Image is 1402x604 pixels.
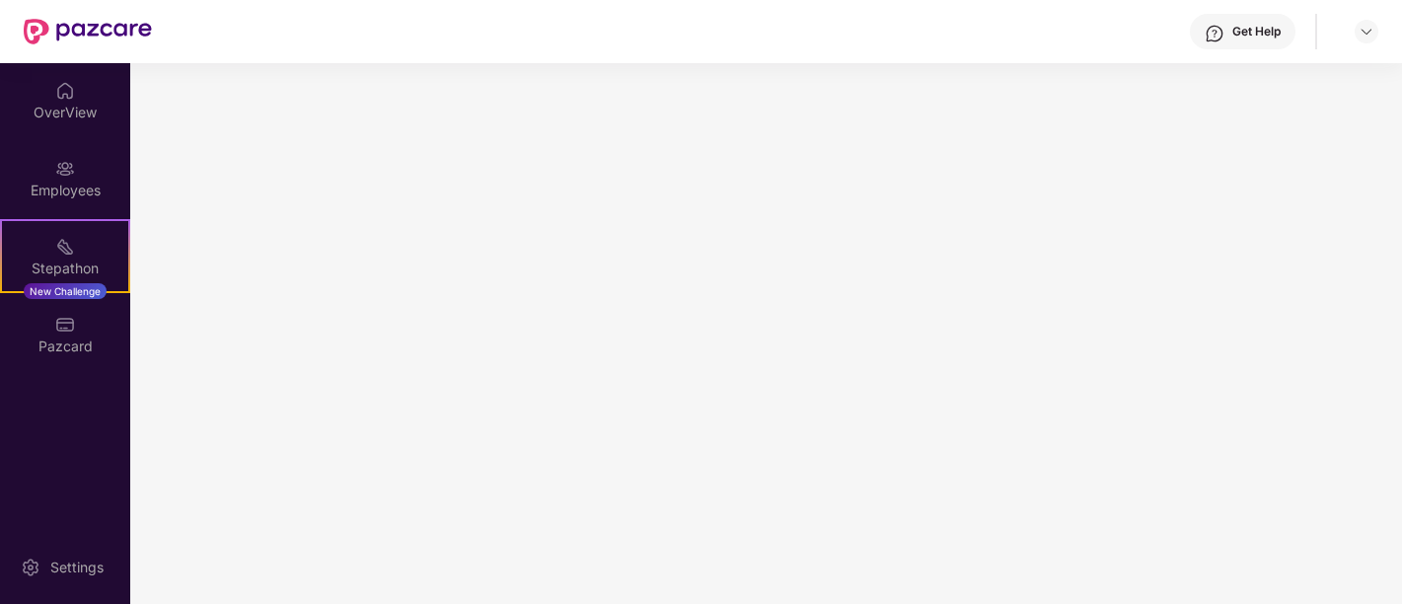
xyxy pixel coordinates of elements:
img: svg+xml;base64,PHN2ZyBpZD0iRHJvcGRvd24tMzJ4MzIiIHhtbG5zPSJodHRwOi8vd3d3LnczLm9yZy8yMDAwL3N2ZyIgd2... [1359,24,1374,39]
div: New Challenge [24,283,107,299]
img: svg+xml;base64,PHN2ZyBpZD0iRW1wbG95ZWVzIiB4bWxucz0iaHR0cDovL3d3dy53My5vcmcvMjAwMC9zdmciIHdpZHRoPS... [55,159,75,179]
img: New Pazcare Logo [24,19,152,44]
img: svg+xml;base64,PHN2ZyB4bWxucz0iaHR0cDovL3d3dy53My5vcmcvMjAwMC9zdmciIHdpZHRoPSIyMSIgaGVpZ2h0PSIyMC... [55,237,75,257]
img: svg+xml;base64,PHN2ZyBpZD0iSGVscC0zMngzMiIgeG1sbnM9Imh0dHA6Ly93d3cudzMub3JnLzIwMDAvc3ZnIiB3aWR0aD... [1205,24,1224,43]
div: Settings [44,558,110,577]
img: svg+xml;base64,PHN2ZyBpZD0iU2V0dGluZy0yMHgyMCIgeG1sbnM9Imh0dHA6Ly93d3cudzMub3JnLzIwMDAvc3ZnIiB3aW... [21,558,40,577]
img: svg+xml;base64,PHN2ZyBpZD0iUGF6Y2FyZCIgeG1sbnM9Imh0dHA6Ly93d3cudzMub3JnLzIwMDAvc3ZnIiB3aWR0aD0iMj... [55,315,75,335]
div: Get Help [1232,24,1281,39]
div: Stepathon [2,259,128,278]
img: svg+xml;base64,PHN2ZyBpZD0iSG9tZSIgeG1sbnM9Imh0dHA6Ly93d3cudzMub3JnLzIwMDAvc3ZnIiB3aWR0aD0iMjAiIG... [55,81,75,101]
